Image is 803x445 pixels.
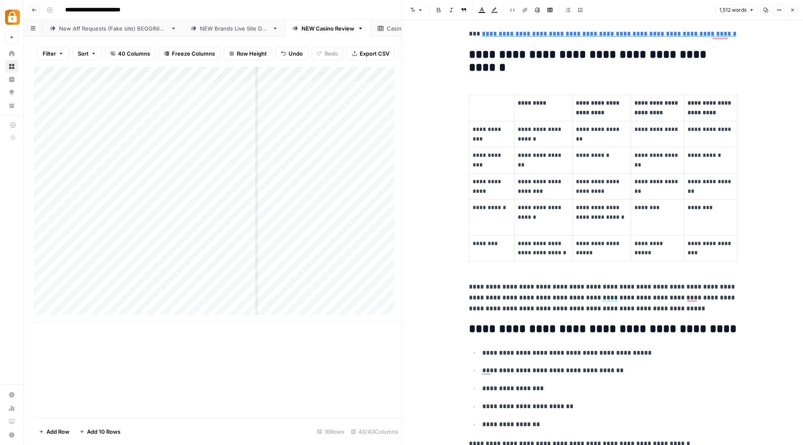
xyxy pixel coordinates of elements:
[5,7,18,28] button: Workspace: Adzz
[74,425,125,438] button: Add 10 Rows
[43,20,184,37] a: New Aff Requests (Fake site) BEGGINING
[105,47,156,60] button: 40 Columns
[118,49,150,58] span: 40 Columns
[5,402,18,415] a: Usage
[237,49,267,58] span: Row Height
[371,20,490,37] a: Casino Review From Brand Sheet
[5,415,18,428] a: Learning Hub
[314,425,348,438] div: 16 Rows
[325,49,338,58] span: Redo
[5,60,18,73] a: Browse
[289,49,303,58] span: Undo
[34,425,74,438] button: Add Row
[72,47,102,60] button: Sort
[5,10,20,25] img: Adzz Logo
[87,427,120,436] span: Add 10 Rows
[716,5,758,15] button: 1,512 words
[360,49,389,58] span: Export CSV
[5,47,18,60] a: Home
[37,47,69,60] button: Filter
[302,24,354,33] div: NEW Casino Review
[78,49,89,58] span: Sort
[348,425,401,438] div: 40/40 Columns
[224,47,272,60] button: Row Height
[59,24,167,33] div: New Aff Requests (Fake site) BEGGINING
[200,24,269,33] div: NEW Brands Live Site Data
[276,47,308,60] button: Undo
[347,47,395,60] button: Export CSV
[43,49,56,58] span: Filter
[5,388,18,402] a: Settings
[5,428,18,442] button: Help + Support
[5,73,18,86] a: Insights
[5,99,18,112] a: Your Data
[719,6,747,14] span: 1,512 words
[172,49,215,58] span: Freeze Columns
[46,427,69,436] span: Add Row
[312,47,343,60] button: Redo
[387,24,474,33] div: Casino Review From Brand Sheet
[184,20,285,37] a: NEW Brands Live Site Data
[5,86,18,99] a: Opportunities
[159,47,220,60] button: Freeze Columns
[285,20,371,37] a: NEW Casino Review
